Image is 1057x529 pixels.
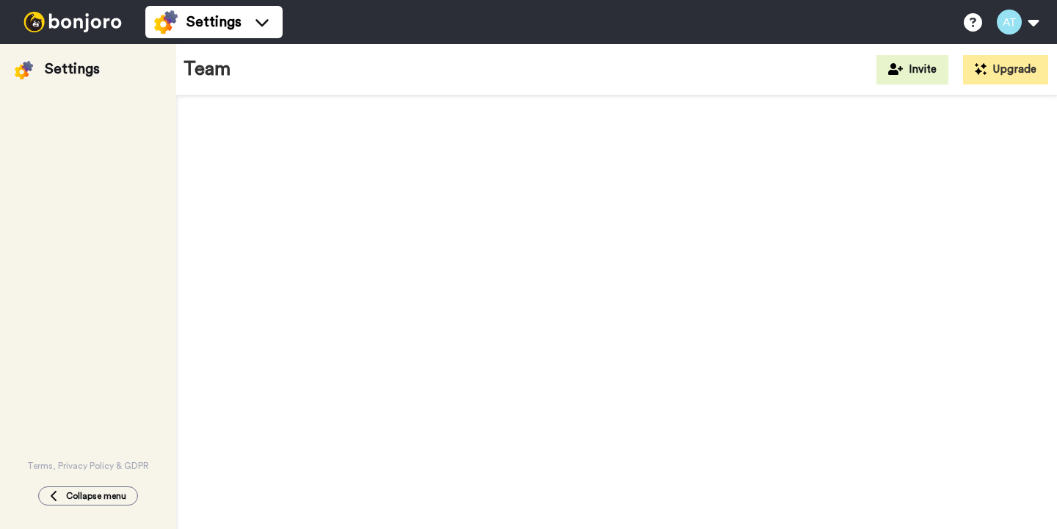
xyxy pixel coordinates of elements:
button: Collapse menu [38,486,138,505]
img: bj-logo-header-white.svg [18,12,128,32]
h1: Team [184,59,231,80]
img: settings-colored.svg [15,61,33,79]
button: Upgrade [963,55,1048,84]
div: Settings [45,59,100,79]
span: Settings [186,12,241,32]
img: settings-colored.svg [154,10,178,34]
button: Invite [876,55,948,84]
span: Collapse menu [66,490,126,502]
